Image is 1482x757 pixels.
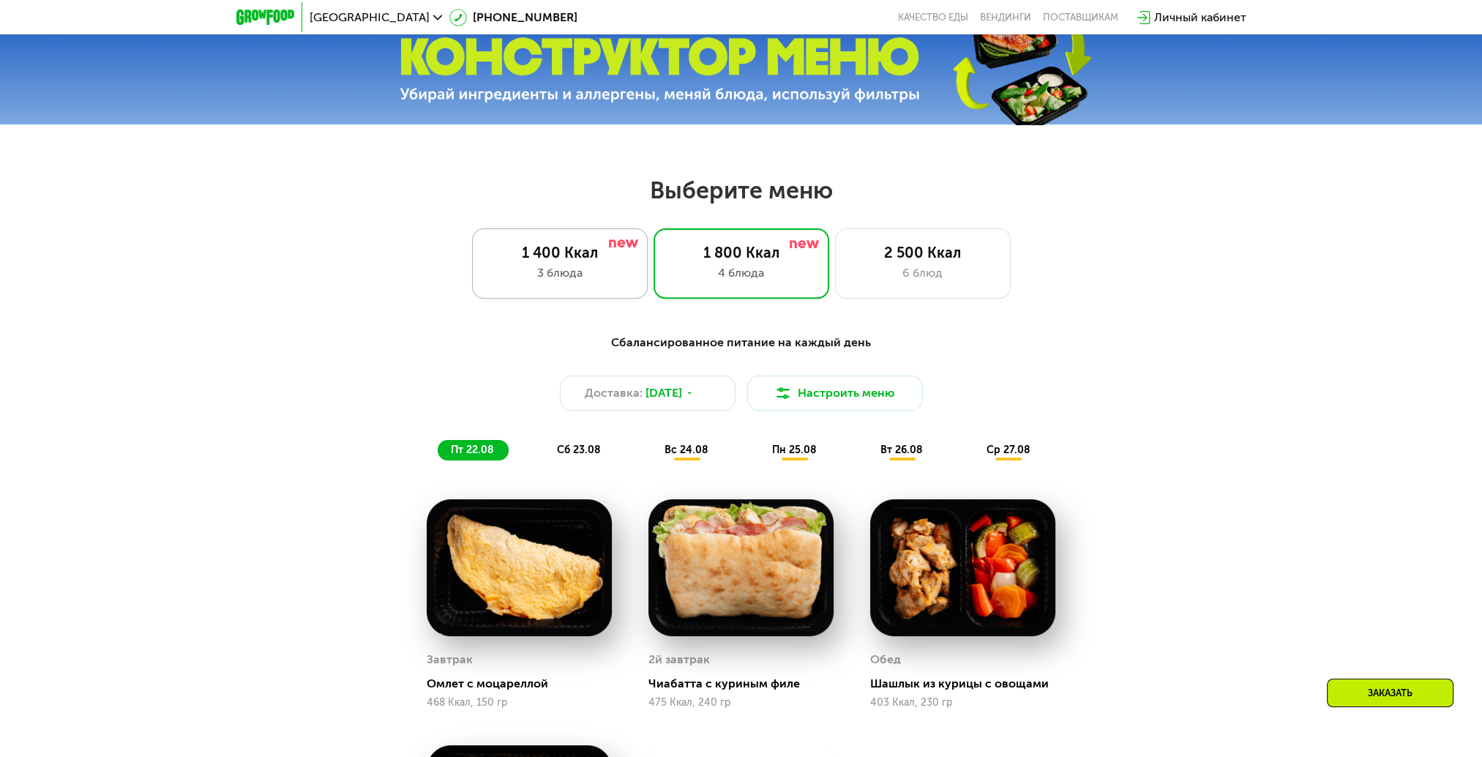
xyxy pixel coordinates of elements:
div: Обед [870,649,901,671]
div: 2й завтрак [648,649,710,671]
button: Настроить меню [747,376,923,411]
span: Доставка: [585,384,643,402]
div: Омлет с моцареллой [427,676,624,691]
div: 403 Ккал, 230 гр [870,697,1055,709]
div: 6 блюд [850,264,995,282]
span: пн 25.08 [772,444,817,456]
div: Чиабатта с куриным филе [648,676,845,691]
div: Сбалансированное питание на каждый день [308,334,1175,352]
div: 3 блюда [487,264,632,282]
div: Личный кабинет [1154,9,1246,26]
span: [DATE] [645,384,682,402]
span: вт 26.08 [880,444,923,456]
div: 4 блюда [669,264,814,282]
div: 1 400 Ккал [487,244,632,261]
div: 1 800 Ккал [669,244,814,261]
div: Завтрак [427,649,473,671]
span: пт 22.08 [451,444,494,456]
div: Шашлык из курицы с овощами [870,676,1067,691]
a: Вендинги [980,12,1031,23]
span: сб 23.08 [557,444,601,456]
div: поставщикам [1043,12,1118,23]
span: ср 27.08 [986,444,1030,456]
h2: Выберите меню [47,176,1435,205]
span: [GEOGRAPHIC_DATA] [310,12,430,23]
a: [PHONE_NUMBER] [449,9,577,26]
div: Заказать [1327,679,1453,707]
div: 475 Ккал, 240 гр [648,697,834,709]
a: Качество еды [898,12,968,23]
span: вс 24.08 [665,444,708,456]
div: 468 Ккал, 150 гр [427,697,612,709]
div: 2 500 Ккал [850,244,995,261]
